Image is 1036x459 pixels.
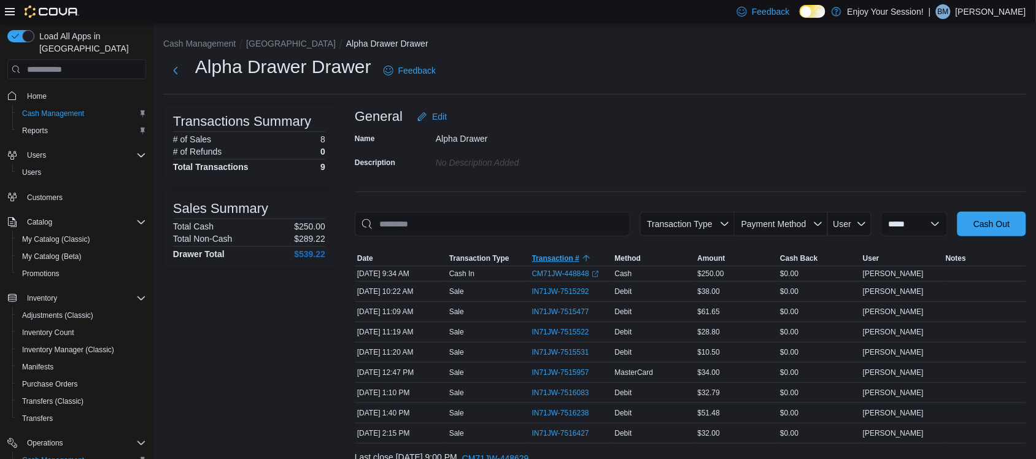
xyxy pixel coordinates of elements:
[800,5,825,18] input: Dark Mode
[2,214,151,231] button: Catalog
[12,410,151,427] button: Transfers
[449,428,464,438] p: Sale
[17,411,146,426] span: Transfers
[698,269,724,279] span: $250.00
[532,269,599,279] a: CM71JW-448848External link
[320,147,325,156] p: 0
[449,307,464,317] p: Sale
[532,368,589,377] span: IN71JW-7515957
[22,436,68,450] button: Operations
[17,266,146,281] span: Promotions
[2,188,151,206] button: Customers
[17,165,146,180] span: Users
[355,266,447,281] div: [DATE] 9:34 AM
[355,406,447,420] div: [DATE] 1:40 PM
[22,215,146,229] span: Catalog
[355,109,403,124] h3: General
[12,164,151,181] button: Users
[17,394,146,409] span: Transfers (Classic)
[17,325,79,340] a: Inventory Count
[613,251,695,266] button: Method
[173,222,214,231] h6: Total Cash
[532,426,601,441] button: IN71JW-7516427
[17,123,146,138] span: Reports
[27,217,52,227] span: Catalog
[22,379,78,389] span: Purchase Orders
[532,408,589,418] span: IN71JW-7516238
[615,347,632,357] span: Debit
[449,253,509,263] span: Transaction Type
[863,253,879,263] span: User
[17,377,146,391] span: Purchase Orders
[22,291,62,306] button: Inventory
[863,287,924,296] span: [PERSON_NAME]
[412,104,452,129] button: Edit
[778,325,860,339] div: $0.00
[173,162,249,172] h4: Total Transactions
[22,168,41,177] span: Users
[346,39,428,48] button: Alpha Drawer Drawer
[17,123,53,138] a: Reports
[27,293,57,303] span: Inventory
[173,134,211,144] h6: # of Sales
[173,234,233,244] h6: Total Non-Cash
[355,365,447,380] div: [DATE] 12:47 PM
[163,39,236,48] button: Cash Management
[173,201,268,216] h3: Sales Summary
[12,358,151,376] button: Manifests
[17,377,83,391] a: Purchase Orders
[615,327,632,337] span: Debit
[532,345,601,360] button: IN71JW-7515531
[778,426,860,441] div: $0.00
[355,158,395,168] label: Description
[355,325,447,339] div: [DATE] 11:19 AM
[27,438,63,448] span: Operations
[27,193,63,202] span: Customers
[22,328,74,337] span: Inventory Count
[17,232,95,247] a: My Catalog (Classic)
[22,148,146,163] span: Users
[22,345,114,355] span: Inventory Manager (Classic)
[22,215,57,229] button: Catalog
[447,251,530,266] button: Transaction Type
[12,393,151,410] button: Transfers (Classic)
[12,324,151,341] button: Inventory Count
[863,269,924,279] span: [PERSON_NAME]
[17,106,146,121] span: Cash Management
[615,269,632,279] span: Cash
[355,284,447,299] div: [DATE] 10:22 AM
[355,345,447,360] div: [DATE] 11:20 AM
[173,147,222,156] h6: # of Refunds
[863,327,924,337] span: [PERSON_NAME]
[778,251,860,266] button: Cash Back
[22,291,146,306] span: Inventory
[12,248,151,265] button: My Catalog (Beta)
[294,249,325,259] h4: $539.22
[752,6,789,18] span: Feedback
[22,190,68,205] a: Customers
[698,327,721,337] span: $28.80
[695,251,778,266] button: Amount
[436,129,600,144] div: Alpha Drawer
[532,287,589,296] span: IN71JW-7515292
[2,147,151,164] button: Users
[640,212,735,236] button: Transaction Type
[17,342,146,357] span: Inventory Manager (Classic)
[973,218,1010,230] span: Cash Out
[778,345,860,360] div: $0.00
[22,109,84,118] span: Cash Management
[22,126,48,136] span: Reports
[17,249,87,264] a: My Catalog (Beta)
[27,150,46,160] span: Users
[34,30,146,55] span: Load All Apps in [GEOGRAPHIC_DATA]
[615,253,641,263] span: Method
[863,347,924,357] span: [PERSON_NAME]
[294,222,325,231] p: $250.00
[357,253,373,263] span: Date
[698,368,721,377] span: $34.00
[379,58,441,83] a: Feedback
[936,4,951,19] div: Bryan Muise
[698,253,725,263] span: Amount
[436,153,600,168] div: No Description added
